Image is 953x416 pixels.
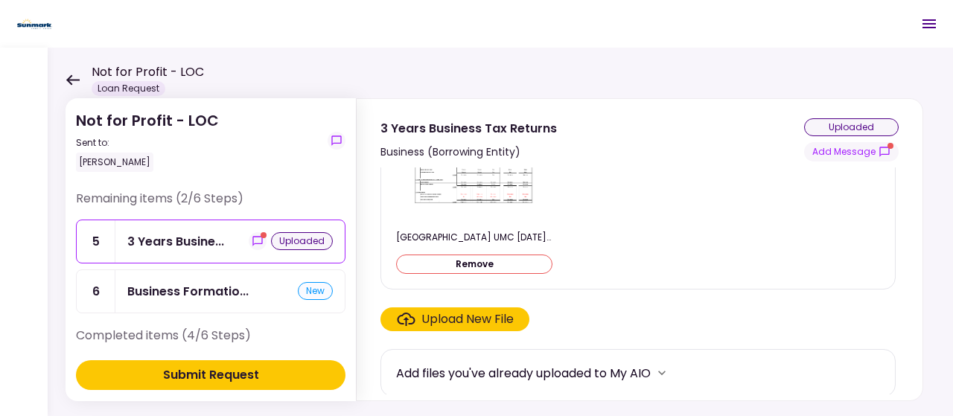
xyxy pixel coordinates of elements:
[396,364,651,383] div: Add files you've already uploaded to My AIO
[76,327,345,356] div: Completed items (4/6 Steps)
[380,307,529,331] span: Click here to upload the required document
[163,366,259,384] div: Submit Request
[249,232,267,250] button: show-messages
[76,136,219,150] div: Sent to:
[380,119,557,138] div: 3 Years Business Tax Returns
[421,310,514,328] div: Upload New File
[76,190,345,220] div: Remaining items (2/6 Steps)
[77,270,115,313] div: 6
[396,255,552,274] button: Remove
[356,98,923,401] div: 3 Years Business Tax ReturnsBusiness (Borrowing Entity)uploadedshow-messagesRotterdam UMC 2023-20...
[92,63,204,81] h1: Not for Profit - LOC
[380,143,557,161] div: Business (Borrowing Entity)
[92,81,165,96] div: Loan Request
[911,6,947,42] button: Open menu
[127,282,249,301] div: Business Formation Documents
[76,109,219,172] div: Not for Profit - LOC
[298,282,333,300] div: new
[15,13,54,35] img: Partner icon
[77,220,115,263] div: 5
[76,220,345,263] a: 53 Years Business Tax Returnsshow-messagesuploaded
[328,132,345,150] button: show-messages
[396,231,552,244] div: Rotterdam UMC 2023-2024 Financials.pdf
[271,232,333,250] div: uploaded
[804,142,899,161] button: show-messages
[76,269,345,313] a: 6Business Formation Documentsnew
[804,118,899,136] div: uploaded
[127,232,224,251] div: 3 Years Business Tax Returns
[76,153,153,172] div: [PERSON_NAME]
[651,362,673,384] button: more
[76,360,345,390] button: Submit Request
